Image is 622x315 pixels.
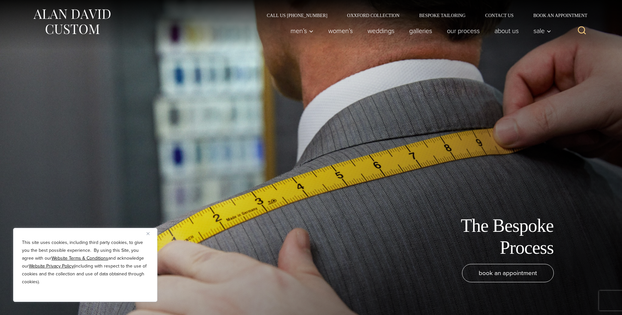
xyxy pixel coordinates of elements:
nav: Secondary Navigation [257,13,590,18]
a: About Us [487,24,526,37]
span: Men’s [291,28,313,34]
a: Call Us [PHONE_NUMBER] [257,13,337,18]
img: Alan David Custom [32,7,111,36]
a: Our Process [439,24,487,37]
nav: Primary Navigation [283,24,554,37]
span: book an appointment [479,268,537,278]
a: Website Privacy Policy [29,263,74,269]
a: weddings [360,24,402,37]
span: Sale [533,28,551,34]
button: View Search Form [574,23,590,39]
a: Book an Appointment [523,13,590,18]
button: Close [147,230,154,237]
a: Bespoke Tailoring [409,13,475,18]
img: Close [147,232,150,235]
a: book an appointment [462,264,554,282]
a: Women’s [321,24,360,37]
p: This site uses cookies, including third party cookies, to give you the best possible experience. ... [22,239,149,286]
a: Contact Us [475,13,524,18]
a: Oxxford Collection [337,13,409,18]
a: Galleries [402,24,439,37]
a: Website Terms & Conditions [51,255,108,262]
h1: The Bespoke Process [406,215,554,259]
